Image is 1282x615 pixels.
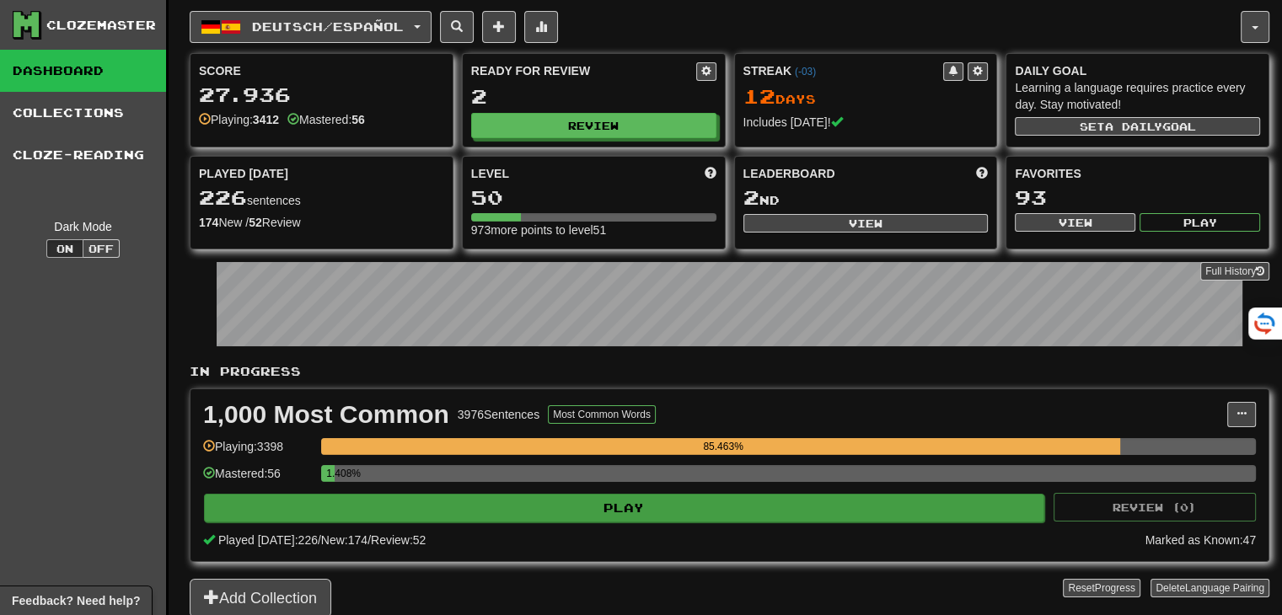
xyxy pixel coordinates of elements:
span: 2 [743,185,759,209]
div: 85.463% [326,438,1120,455]
span: Played [DATE]: 226 [218,533,318,547]
div: Clozemaster [46,17,156,34]
strong: 52 [249,216,262,229]
div: Favorites [1015,165,1260,182]
button: Play [1140,213,1260,232]
div: 27.936 [199,84,444,105]
strong: 56 [351,113,365,126]
div: Marked as Known: 47 [1145,532,1256,548]
button: Review (0) [1054,493,1256,521]
div: Dark Mode [13,218,153,235]
button: Seta dailygoal [1015,117,1260,136]
button: DeleteLanguage Pairing [1151,579,1269,597]
span: Played [DATE] [199,165,288,182]
div: Day s [743,86,989,108]
button: Off [83,239,120,258]
div: Daily Goal [1015,62,1260,79]
button: More stats [524,11,558,43]
span: 12 [743,84,775,108]
span: / [367,533,371,547]
button: View [743,214,989,233]
span: Review: 52 [371,533,426,547]
span: / [318,533,321,547]
div: Ready for Review [471,62,696,79]
strong: 3412 [253,113,279,126]
div: New / Review [199,214,444,231]
button: View [1015,213,1135,232]
div: 2 [471,86,716,107]
span: Score more points to level up [705,165,716,182]
div: Mastered: [287,111,365,128]
span: Open feedback widget [12,592,140,609]
a: (-03) [795,66,816,78]
span: Leaderboard [743,165,835,182]
div: Score [199,62,444,79]
div: 3976 Sentences [458,406,539,423]
span: Level [471,165,509,182]
strong: 174 [199,216,218,229]
div: sentences [199,187,444,209]
button: Search sentences [440,11,474,43]
div: 50 [471,187,716,208]
span: Deutsch / Español [252,19,404,34]
button: Play [204,494,1044,522]
span: New: 174 [321,533,367,547]
p: In Progress [190,363,1269,380]
div: Streak [743,62,944,79]
span: Progress [1095,582,1135,594]
span: Language Pairing [1185,582,1264,594]
div: 973 more points to level 51 [471,222,716,238]
div: Learning a language requires practice every day. Stay motivated! [1015,79,1260,113]
button: On [46,239,83,258]
a: Full History [1200,262,1269,281]
div: Playing: 3398 [203,438,313,466]
div: Playing: [199,111,279,128]
div: Mastered: 56 [203,465,313,493]
button: Review [471,113,716,138]
button: Deutsch/Español [190,11,432,43]
button: ResetProgress [1063,579,1140,597]
button: Add sentence to collection [482,11,516,43]
div: nd [743,187,989,209]
span: This week in points, UTC [976,165,988,182]
span: a daily [1105,120,1162,132]
span: 226 [199,185,247,209]
div: 1,000 Most Common [203,402,449,427]
div: 93 [1015,187,1260,208]
button: Most Common Words [548,405,656,424]
div: 1.408% [326,465,334,482]
div: Includes [DATE]! [743,114,989,131]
